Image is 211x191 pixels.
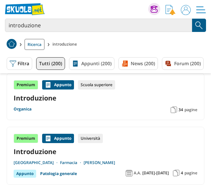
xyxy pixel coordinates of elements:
[173,170,179,176] img: Pagine
[126,170,132,176] img: Anno accademico
[118,57,158,70] a: News (200)
[181,5,191,15] img: User avatar
[134,170,141,176] span: A.A.
[72,60,79,67] img: Appunti filtro contenuto
[162,57,204,70] a: Forum (200)
[171,106,177,113] img: Pagine
[121,60,128,67] img: News filtro contenuto
[14,170,36,178] div: Appunto
[14,134,38,143] div: Premium
[78,80,115,90] div: Scuola superiore
[5,19,192,32] input: Cerca appunti, riassunti o versioni
[45,135,51,142] img: Appunti contenuto
[84,160,115,165] a: [PERSON_NAME]
[165,60,172,67] img: Forum filtro contenuto
[196,5,206,15] img: Menù
[181,170,183,176] span: 4
[25,39,44,50] a: Ricerca
[60,160,84,165] a: Farmacia
[142,170,169,176] span: [DATE]-[DATE]
[166,5,176,15] img: Invia appunto
[7,57,32,70] button: Filtra
[40,170,77,178] a: Patologia generale
[42,134,74,143] div: Appunto
[151,6,158,13] img: Chiedi Tutor AI
[178,107,183,112] span: 34
[184,107,197,112] span: pagine
[69,57,114,70] a: Appunti (200)
[14,147,197,156] a: Introduzione
[194,20,204,30] img: Cerca appunti, riassunti o versioni
[184,170,197,176] span: pagine
[14,94,197,102] a: Introduzione
[14,80,38,90] div: Premium
[52,39,80,50] span: introduzione
[7,39,17,49] img: Home
[78,134,103,143] div: Università
[192,19,206,32] button: Search Button
[10,60,16,67] img: Filtra filtri mobile
[14,106,32,112] a: Organica
[14,160,60,165] a: [GEOGRAPHIC_DATA]
[7,39,17,50] a: Home
[45,82,51,88] img: Appunti contenuto
[42,80,74,90] div: Appunto
[36,57,65,70] a: Tutti (200)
